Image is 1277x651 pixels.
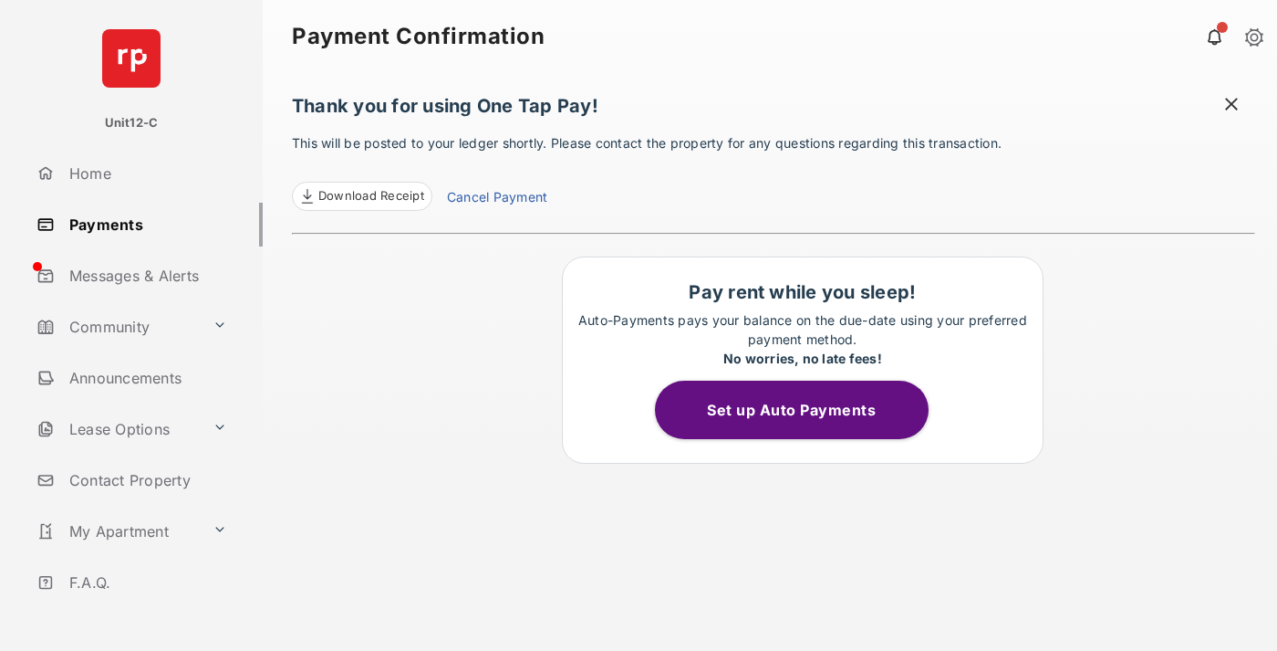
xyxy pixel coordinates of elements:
div: No worries, no late fees! [572,349,1033,368]
p: Unit12-C [105,114,159,132]
a: Download Receipt [292,182,432,211]
h1: Pay rent while you sleep! [572,281,1033,303]
a: Home [29,152,263,195]
a: Cancel Payment [447,187,547,211]
a: My Apartment [29,509,205,553]
img: svg+xml;base64,PHN2ZyB4bWxucz0iaHR0cDovL3d3dy53My5vcmcvMjAwMC9zdmciIHdpZHRoPSI2NCIgaGVpZ2h0PSI2NC... [102,29,161,88]
button: Set up Auto Payments [655,381,929,439]
a: F.A.Q. [29,561,263,604]
strong: Payment Confirmation [292,26,545,47]
span: Download Receipt [318,187,424,205]
a: Announcements [29,356,263,400]
a: Messages & Alerts [29,254,263,298]
h1: Thank you for using One Tap Pay! [292,95,1255,126]
a: Community [29,305,205,349]
p: This will be posted to your ledger shortly. Please contact the property for any questions regardi... [292,133,1255,211]
a: Contact Property [29,458,263,502]
a: Payments [29,203,263,247]
a: Set up Auto Payments [655,401,950,419]
p: Auto-Payments pays your balance on the due-date using your preferred payment method. [572,310,1033,368]
a: Lease Options [29,407,205,451]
